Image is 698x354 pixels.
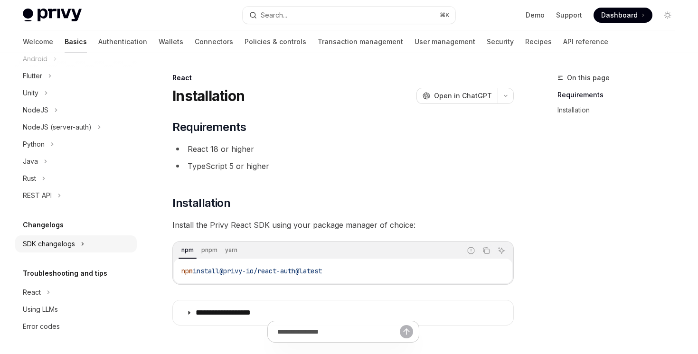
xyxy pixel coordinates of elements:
button: Toggle dark mode [660,8,675,23]
a: Basics [65,30,87,53]
a: Installation [557,102,683,118]
a: Wallets [159,30,183,53]
div: SDK changelogs [23,238,75,250]
h1: Installation [172,87,245,104]
div: Rust [23,173,36,184]
div: NodeJS [23,104,48,116]
span: Installation [172,196,230,211]
div: Search... [261,9,287,21]
button: Report incorrect code [465,244,477,257]
button: Toggle Unity section [15,84,137,102]
img: light logo [23,9,82,22]
button: Toggle NodeJS section [15,102,137,119]
span: @privy-io/react-auth@latest [219,267,322,275]
a: Transaction management [318,30,403,53]
a: Welcome [23,30,53,53]
a: Support [556,10,582,20]
button: Toggle React section [15,284,137,301]
a: Error codes [15,318,137,335]
button: Toggle REST API section [15,187,137,204]
span: npm [181,267,193,275]
div: NodeJS (server-auth) [23,121,92,133]
a: Security [487,30,514,53]
div: Error codes [23,321,60,332]
li: React 18 or higher [172,142,514,156]
h5: Changelogs [23,219,64,231]
a: Policies & controls [245,30,306,53]
a: Recipes [525,30,552,53]
div: yarn [222,244,240,256]
div: Using LLMs [23,304,58,315]
a: Dashboard [594,8,652,23]
span: Install the Privy React SDK using your package manager of choice: [172,218,514,232]
a: Using LLMs [15,301,137,318]
div: REST API [23,190,52,201]
button: Toggle Java section [15,153,137,170]
div: npm [179,244,197,256]
li: TypeScript 5 or higher [172,159,514,173]
div: Java [23,156,38,167]
button: Toggle Rust section [15,170,137,187]
span: ⌘ K [440,11,450,19]
span: Dashboard [601,10,638,20]
button: Open in ChatGPT [416,88,498,104]
button: Toggle Flutter section [15,67,137,84]
a: Authentication [98,30,147,53]
a: User management [415,30,475,53]
a: API reference [563,30,608,53]
h5: Troubleshooting and tips [23,268,107,279]
button: Copy the contents from the code block [480,244,492,257]
span: Requirements [172,120,246,135]
a: Requirements [557,87,683,102]
a: Demo [526,10,545,20]
div: React [172,73,514,83]
button: Ask AI [495,244,508,257]
div: Flutter [23,70,42,82]
div: Unity [23,87,38,99]
div: React [23,287,41,298]
input: Ask a question... [277,321,400,342]
button: Toggle SDK changelogs section [15,235,137,252]
button: Toggle Python section [15,136,137,153]
span: install [193,267,219,275]
span: On this page [567,72,610,84]
button: Open search [243,7,455,24]
button: Send message [400,325,413,338]
div: Python [23,139,45,150]
span: Open in ChatGPT [434,91,492,101]
button: Toggle NodeJS (server-auth) section [15,119,137,136]
div: pnpm [198,244,220,256]
a: Connectors [195,30,233,53]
